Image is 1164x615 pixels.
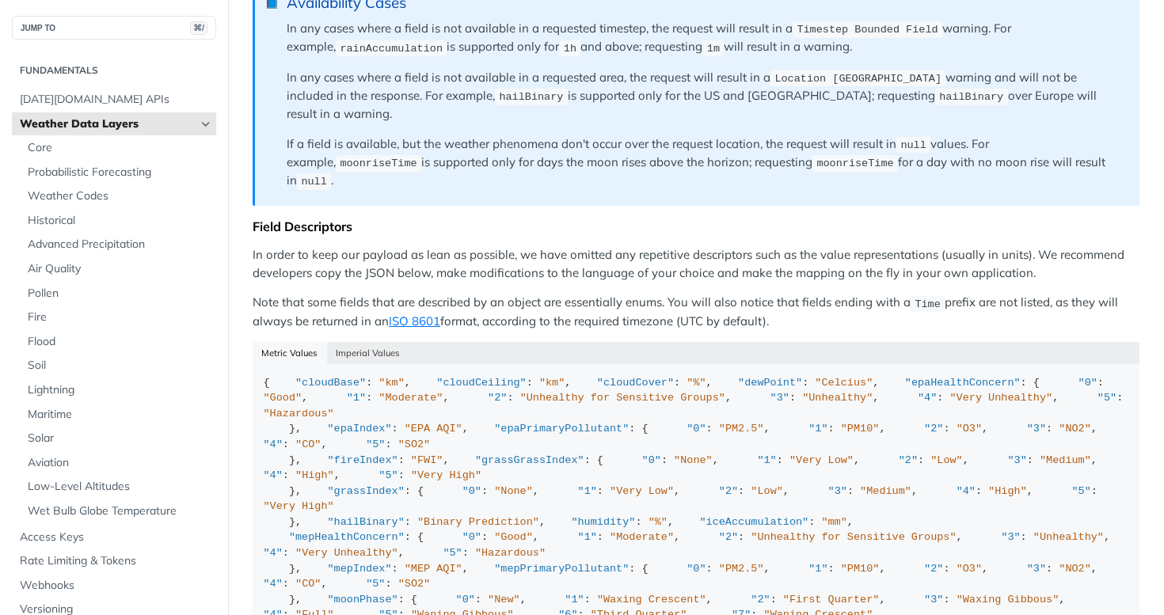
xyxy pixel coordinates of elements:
[539,377,565,389] span: "km"
[20,282,216,306] a: Pollen
[20,499,216,523] a: Wet Bulb Globe Temperature
[328,563,392,575] span: "mepIndex"
[28,382,212,398] span: Lightning
[610,485,674,497] span: "Very Low"
[287,69,1124,123] p: In any cases where a field is not available in a requested area, the request will result in a war...
[610,531,674,543] span: "Moderate"
[28,503,212,519] span: Wet Bulb Globe Temperature
[264,392,302,404] span: "Good"
[1059,423,1091,435] span: "NO2"
[899,454,918,466] span: "2"
[988,485,1027,497] span: "High"
[20,354,216,378] a: Soil
[20,92,212,108] span: [DATE][DOMAIN_NAME] APIs
[366,438,385,450] span: "5"
[200,118,212,131] button: Hide subpages for Weather Data Layers
[808,563,827,575] span: "1"
[783,594,880,606] span: "First Quarter"
[12,88,216,112] a: [DATE][DOMAIN_NAME] APIs
[411,469,481,481] span: "Very High"
[328,516,405,528] span: "hailBinary"
[841,423,880,435] span: "PM10"
[719,531,738,543] span: "2"
[20,161,216,184] a: Probabilistic Forecasting
[253,246,1139,282] p: In order to keep our payload as lean as possible, we have omitted any repetitive descriptors such...
[264,500,334,512] span: "Very High"
[1040,454,1091,466] span: "Medium"
[924,563,943,575] span: "2"
[751,594,770,606] span: "2"
[1097,392,1116,404] span: "5"
[789,454,854,466] span: "Very Low"
[802,392,873,404] span: "Unhealthy"
[328,423,392,435] span: "epaIndex"
[707,42,720,54] span: 1m
[20,330,216,354] a: Flood
[456,594,475,606] span: "0"
[751,531,956,543] span: "Unhealthy for Sensitive Groups"
[20,530,212,545] span: Access Keys
[20,184,216,208] a: Weather Codes
[571,516,635,528] span: "humidity"
[12,549,216,573] a: Rate Limiting & Tokens
[12,574,216,598] a: Webhooks
[860,485,911,497] span: "Medium"
[253,218,1139,234] div: Field Descriptors
[12,112,216,136] a: Weather Data LayersHide subpages for Weather Data Layers
[20,257,216,281] a: Air Quality
[20,378,216,402] a: Lightning
[915,298,940,309] span: Time
[20,209,216,233] a: Historical
[28,140,212,156] span: Core
[816,158,893,169] span: moonriseTime
[564,42,576,54] span: 1h
[28,213,212,229] span: Historical
[328,454,398,466] span: "fireIndex"
[719,563,764,575] span: "PM2.5"
[950,392,1053,404] span: "Very Unhealthy"
[1059,563,1091,575] span: "NO2"
[347,392,366,404] span: "1"
[462,485,481,497] span: "0"
[295,377,366,389] span: "cloudBase"
[815,377,873,389] span: "Celcius"
[565,594,584,606] span: "1"
[494,563,629,575] span: "mepPrimaryPollutant"
[295,438,321,450] span: "CO"
[494,423,629,435] span: "epaPrimaryPollutant"
[327,342,409,364] button: Imperial Values
[20,553,212,569] span: Rate Limiting & Tokens
[20,578,212,594] span: Webhooks
[411,454,443,466] span: "FWI"
[494,531,533,543] span: "Good"
[674,454,713,466] span: "None"
[828,485,847,497] span: "3"
[797,24,938,36] span: Timestep Bounded Field
[1071,485,1090,497] span: "5"
[841,563,880,575] span: "PM10"
[28,455,212,471] span: Aviation
[930,454,963,466] span: "Low"
[699,516,808,528] span: "iceAccumulation"
[770,392,789,404] span: "3"
[28,286,212,302] span: Pollen
[905,377,1021,389] span: "epaHealthConcern"
[405,563,462,575] span: "MEP AQI"
[1027,563,1046,575] span: "3"
[751,485,783,497] span: "Low"
[340,158,417,169] span: moonriseTime
[12,63,216,78] h2: Fundamentals
[287,135,1124,191] p: If a field is available, but the weather phenomena don't occur over the request location, the req...
[253,294,1139,330] p: Note that some fields that are described by an object are essentially enums. You will also notice...
[687,563,706,575] span: "0"
[475,547,546,559] span: "Hazardous"
[378,469,398,481] span: "5"
[366,578,385,590] span: "5"
[28,358,212,374] span: Soil
[757,454,776,466] span: "1"
[389,313,440,328] a: ISO 8601
[821,516,846,528] span: "mm"
[924,423,943,435] span: "2"
[398,438,431,450] span: "SO2"
[378,392,443,404] span: "Moderate"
